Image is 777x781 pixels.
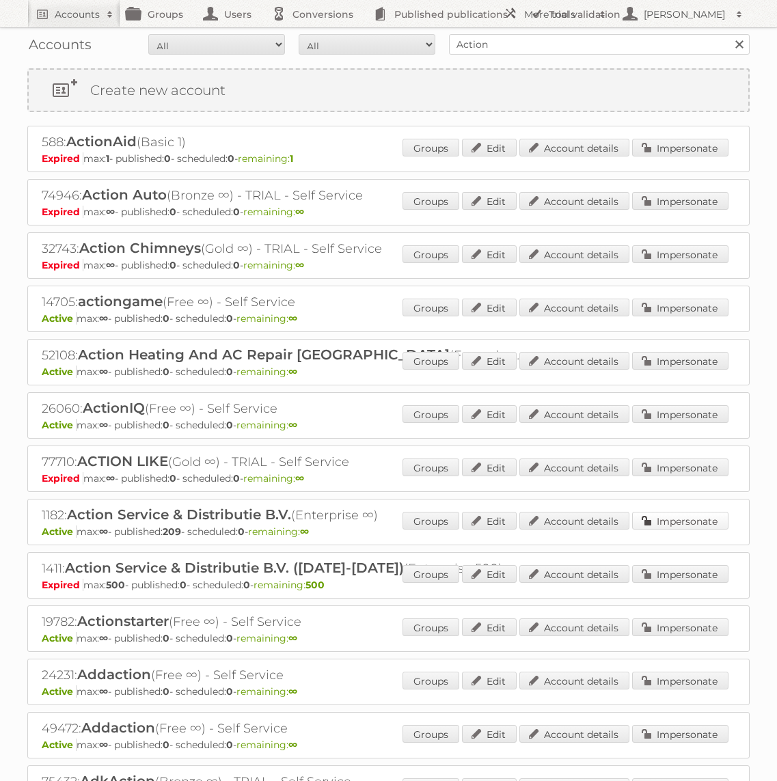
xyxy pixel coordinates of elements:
p: max: - published: - scheduled: - [42,259,735,271]
strong: ∞ [300,525,309,538]
strong: ∞ [295,472,304,484]
p: max: - published: - scheduled: - [42,579,735,591]
strong: 0 [233,259,240,271]
p: max: - published: - scheduled: - [42,206,735,218]
a: Groups [403,299,459,316]
a: Impersonate [632,725,728,743]
h2: 24231: (Free ∞) - Self Service [42,666,520,684]
span: remaining: [236,312,297,325]
strong: 0 [226,632,233,644]
span: Active [42,525,77,538]
span: Active [42,312,77,325]
span: remaining: [243,206,304,218]
a: Groups [403,565,459,583]
span: Expired [42,206,83,218]
a: Account details [519,139,629,156]
a: Groups [403,512,459,530]
a: Account details [519,512,629,530]
p: max: - published: - scheduled: - [42,472,735,484]
a: Account details [519,618,629,636]
strong: 0 [163,312,169,325]
span: Active [42,685,77,698]
a: Edit [462,192,517,210]
span: actiongame [78,293,163,310]
h2: 52108: (Free ∞) - Self Service [42,346,520,364]
h2: [PERSON_NAME] [640,8,729,21]
h2: 1182: (Enterprise ∞) [42,506,520,524]
span: remaining: [236,366,297,378]
a: Groups [403,458,459,476]
h2: 14705: (Free ∞) - Self Service [42,293,520,311]
span: Action Service & Distributie B.V. ([DATE]-[DATE]) [65,560,404,576]
strong: ∞ [288,312,297,325]
strong: ∞ [288,685,297,698]
h2: 1411: (Enterprise 500) [42,560,520,577]
strong: 500 [305,579,325,591]
a: Account details [519,245,629,263]
a: Groups [403,352,459,370]
span: Expired [42,259,83,271]
h2: More tools [524,8,592,21]
span: remaining: [236,685,297,698]
strong: 0 [163,739,169,751]
span: Actionstarter [77,613,169,629]
strong: 0 [163,366,169,378]
a: Impersonate [632,618,728,636]
strong: 1 [106,152,109,165]
a: Create new account [29,70,748,111]
h2: 77710: (Gold ∞) - TRIAL - Self Service [42,453,520,471]
a: Edit [462,618,517,636]
span: remaining: [236,419,297,431]
span: Addaction [81,720,155,736]
strong: ∞ [288,632,297,644]
a: Impersonate [632,299,728,316]
a: Impersonate [632,458,728,476]
a: Groups [403,618,459,636]
p: max: - published: - scheduled: - [42,152,735,165]
span: Action Service & Distributie B.V. [67,506,291,523]
strong: 0 [163,685,169,698]
strong: ∞ [99,312,108,325]
a: Edit [462,458,517,476]
a: Edit [462,139,517,156]
strong: 0 [164,152,171,165]
strong: 1 [290,152,293,165]
strong: 0 [163,632,169,644]
strong: ∞ [106,206,115,218]
span: Expired [42,579,83,591]
strong: ∞ [295,259,304,271]
strong: 0 [233,206,240,218]
span: Action Heating And AC Repair [GEOGRAPHIC_DATA] [78,346,450,363]
span: Active [42,419,77,431]
strong: 209 [163,525,181,538]
strong: 0 [226,419,233,431]
strong: ∞ [288,366,297,378]
span: Action Auto [82,187,167,203]
strong: 0 [226,312,233,325]
span: Active [42,632,77,644]
h2: Accounts [55,8,100,21]
span: ActionIQ [83,400,145,416]
a: Groups [403,672,459,689]
a: Groups [403,245,459,263]
strong: 0 [233,472,240,484]
a: Edit [462,299,517,316]
a: Groups [403,725,459,743]
a: Impersonate [632,565,728,583]
a: Account details [519,405,629,423]
strong: ∞ [288,739,297,751]
span: remaining: [238,152,293,165]
a: Edit [462,245,517,263]
a: Account details [519,458,629,476]
a: Groups [403,192,459,210]
p: max: - published: - scheduled: - [42,525,735,538]
p: max: - published: - scheduled: - [42,312,735,325]
a: Edit [462,725,517,743]
a: Impersonate [632,672,728,689]
h2: 19782: (Free ∞) - Self Service [42,613,520,631]
strong: 0 [226,739,233,751]
a: Impersonate [632,139,728,156]
h2: 26060: (Free ∞) - Self Service [42,400,520,417]
p: max: - published: - scheduled: - [42,632,735,644]
a: Impersonate [632,192,728,210]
